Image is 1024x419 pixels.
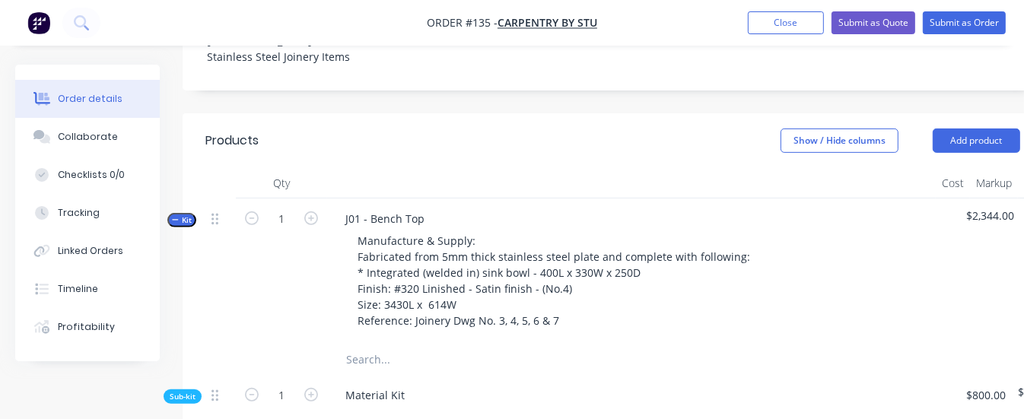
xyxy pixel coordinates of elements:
[970,168,1018,198] div: Markup
[781,129,898,153] button: Show / Hide columns
[923,11,1006,34] button: Submit as Order
[966,208,1014,224] span: $2,344.00
[58,282,98,296] div: Timeline
[15,80,160,118] button: Order details
[498,16,597,30] a: Carpentry By Stu
[345,344,650,375] input: Search...
[15,308,160,346] button: Profitability
[58,130,118,144] div: Collaborate
[15,270,160,308] button: Timeline
[832,11,915,34] button: Submit as Quote
[58,320,115,334] div: Profitability
[15,156,160,194] button: Checklists 0/0
[748,11,824,34] button: Close
[333,208,437,230] div: J01 - Bench Top
[427,16,498,30] span: Order #135 -
[58,92,122,106] div: Order details
[15,232,160,270] button: Linked Orders
[172,214,192,226] span: Kit
[966,387,1006,403] span: $800.00
[27,11,50,34] img: Factory
[167,213,196,227] button: Kit
[345,230,762,332] div: Manufacture & Supply: Fabricated from 5mm thick stainless steel plate and complete with following...
[58,168,125,182] div: Checklists 0/0
[936,168,970,198] div: Cost
[170,391,196,402] span: Sub-kit
[15,118,160,156] button: Collaborate
[933,129,1020,153] button: Add product
[333,384,417,406] div: Material Kit
[236,168,327,198] div: Qty
[58,244,123,258] div: Linked Orders
[205,132,259,150] div: Products
[58,206,100,220] div: Tracking
[15,194,160,232] button: Tracking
